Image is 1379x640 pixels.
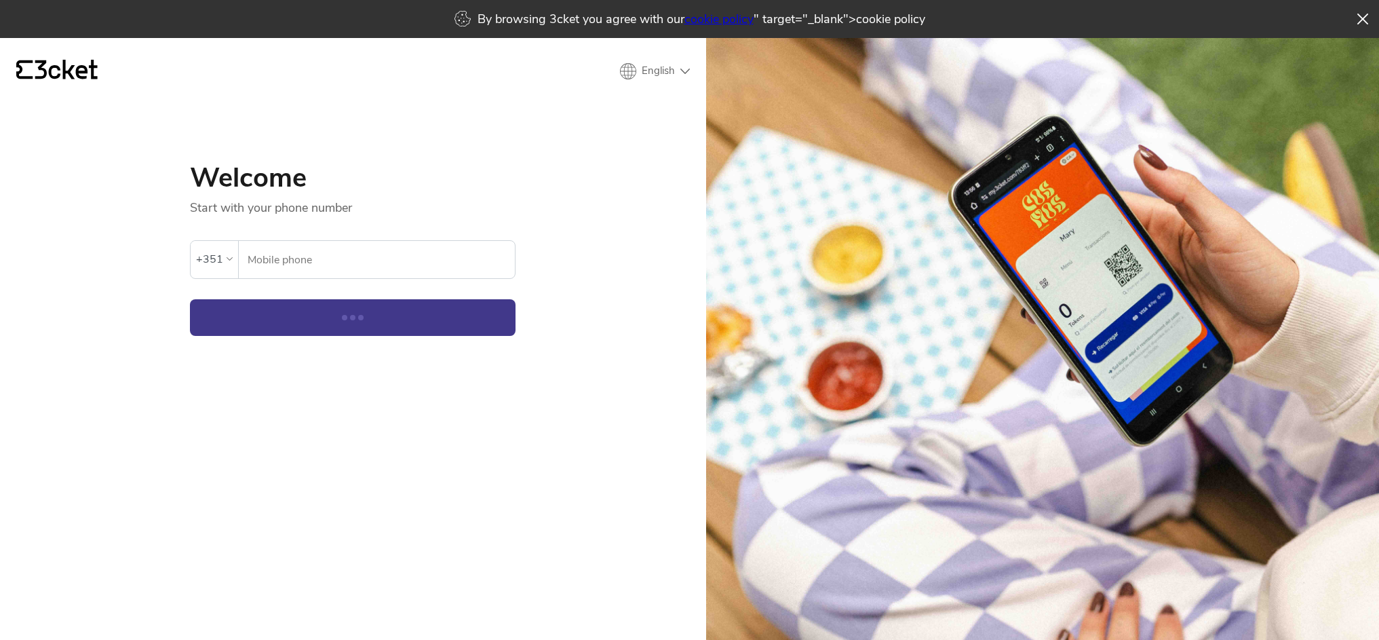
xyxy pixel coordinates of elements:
[239,241,515,279] label: Mobile phone
[16,60,33,79] g: {' '}
[684,11,754,27] a: cookie policy
[16,60,98,83] a: {' '}
[190,299,516,336] button: Continue
[190,164,516,191] h1: Welcome
[247,241,515,278] input: Mobile phone
[196,249,223,269] div: +351
[190,191,516,216] p: Start with your phone number
[478,11,925,27] p: By browsing 3cket you agree with our " target="_blank">cookie policy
